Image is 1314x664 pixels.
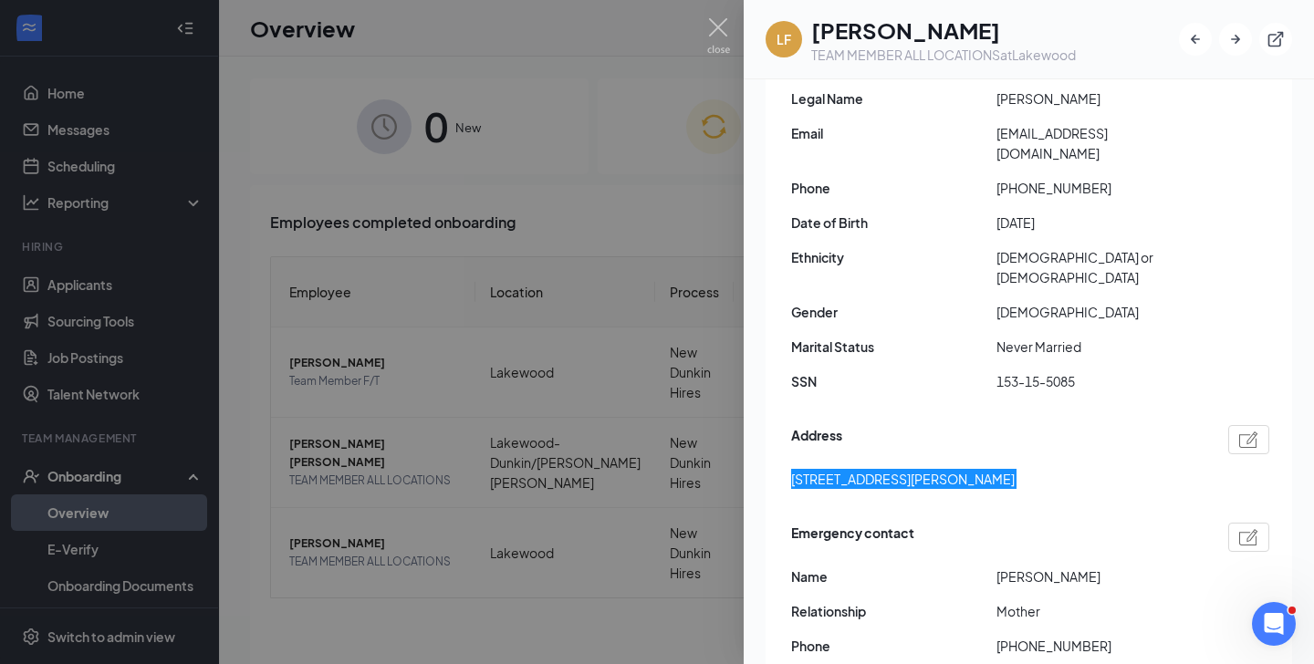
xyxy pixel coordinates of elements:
span: [PHONE_NUMBER] [996,636,1202,656]
svg: ExternalLink [1267,30,1285,48]
button: ArrowRight [1219,23,1252,56]
button: ArrowLeftNew [1179,23,1212,56]
span: [EMAIL_ADDRESS][DOMAIN_NAME] [996,123,1202,163]
span: Ethnicity [791,247,996,267]
span: SSN [791,371,996,391]
span: Gender [791,302,996,322]
span: [PHONE_NUMBER] [996,178,1202,198]
div: LF [777,30,791,48]
span: [DEMOGRAPHIC_DATA] [996,302,1202,322]
svg: ArrowLeftNew [1186,30,1204,48]
span: Phone [791,636,996,656]
span: [STREET_ADDRESS][PERSON_NAME] [791,469,1015,489]
span: Never Married [996,337,1202,357]
span: Address [791,425,842,454]
div: TEAM MEMBER ALL LOCATIONS at Lakewood [811,46,1076,64]
h1: [PERSON_NAME] [811,15,1076,46]
span: [DEMOGRAPHIC_DATA] or [DEMOGRAPHIC_DATA] [996,247,1202,287]
span: Name [791,566,996,586]
span: Marital Status [791,337,996,357]
svg: ArrowRight [1226,30,1245,48]
span: Relationship [791,601,996,621]
button: ExternalLink [1259,23,1292,56]
span: [DATE] [996,213,1202,233]
span: Emergency contact [791,523,914,552]
iframe: Intercom live chat [1252,602,1296,646]
span: Mother [996,601,1202,621]
span: [PERSON_NAME] [996,566,1202,586]
span: Email [791,123,996,143]
span: 153-15-5085 [996,371,1202,391]
span: Legal Name [791,88,996,109]
span: Date of Birth [791,213,996,233]
span: Phone [791,178,996,198]
span: [PERSON_NAME] [996,88,1202,109]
